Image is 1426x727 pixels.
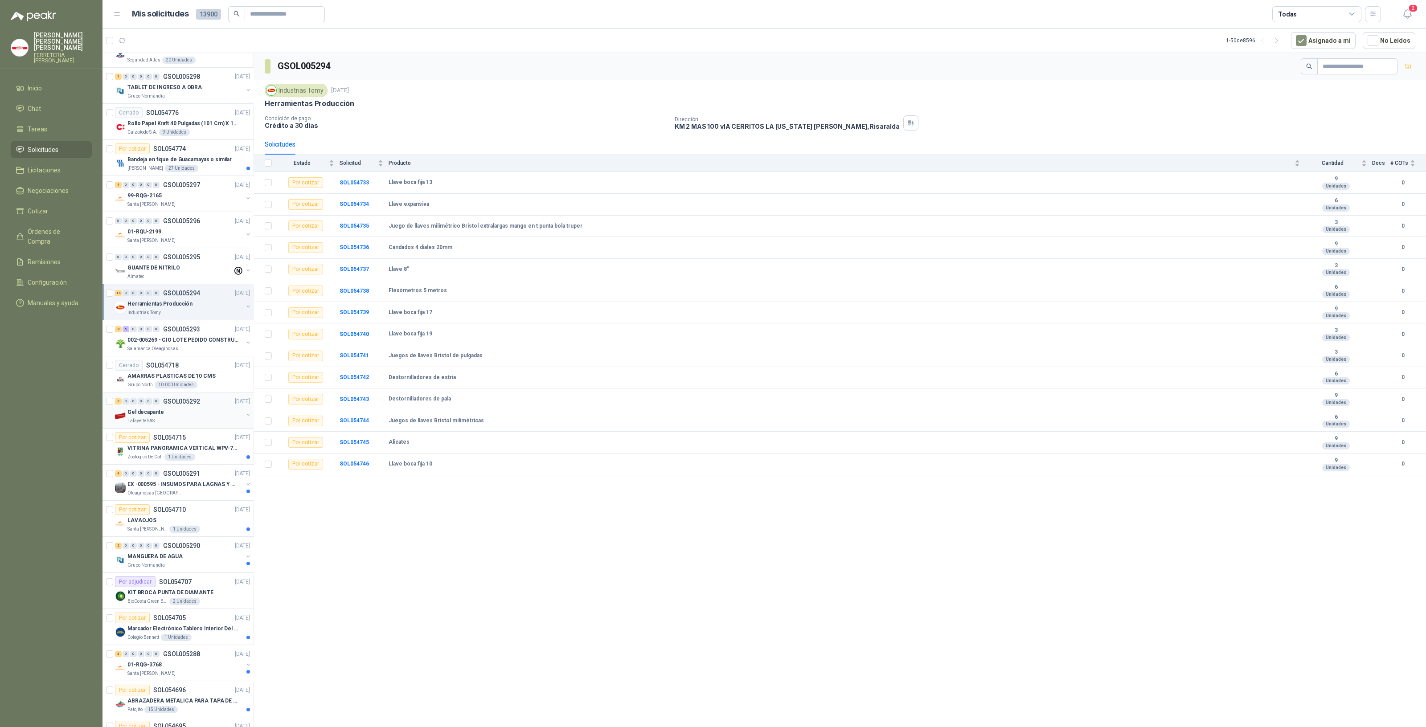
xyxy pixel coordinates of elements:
[1390,222,1415,230] b: 0
[145,290,152,296] div: 0
[11,141,92,158] a: Solicitudes
[164,453,195,461] div: 1 Unidades
[159,129,190,136] div: 9 Unidades
[145,218,152,224] div: 0
[234,11,240,17] span: search
[127,264,180,272] p: GUANTE DE NITRILO
[115,49,126,60] img: Company Logo
[389,179,432,186] b: Llave boca fija 13
[138,254,144,260] div: 0
[169,526,200,533] div: 1 Unidades
[1322,226,1350,233] div: Unidades
[162,57,196,64] div: 20 Unidades
[28,104,41,114] span: Chat
[115,540,252,569] a: 2 0 0 0 0 0 GSOL005290[DATE] Company LogoMANGUERA DE AGUAGrupo Normandía
[138,398,144,404] div: 0
[675,116,900,123] p: Dirección
[115,218,122,224] div: 0
[115,663,126,674] img: Company Logo
[277,160,327,166] span: Estado
[163,254,200,260] p: GSOL005295
[127,83,202,92] p: TABLET DE INGRESO A OBRA
[11,253,92,270] a: Remisiones
[1390,265,1415,274] b: 0
[340,374,369,380] b: SOL054742
[145,398,152,404] div: 0
[130,218,137,224] div: 0
[340,266,369,272] a: SOL054737
[163,326,200,332] p: GSOL005293
[127,706,143,713] p: Patojito
[340,201,369,207] a: SOL054734
[1305,262,1367,270] b: 3
[115,288,252,316] a: 14 0 0 0 0 0 GSOL005294[DATE] Company LogoHerramientas ProducciónIndustrias Tomy
[115,396,252,425] a: 2 0 0 0 0 0 GSOL005292[DATE] Company LogoGel decapanteLafayette SAS
[1305,241,1367,248] b: 9
[153,254,160,260] div: 0
[235,470,250,478] p: [DATE]
[145,182,152,188] div: 0
[1305,155,1372,172] th: Cantidad
[127,453,163,461] p: Zoologico De Cali
[235,686,250,694] p: [DATE]
[288,242,323,253] div: Por cotizar
[235,145,250,153] p: [DATE]
[115,398,122,404] div: 2
[1306,63,1312,69] span: search
[127,625,238,633] p: Marcador Electrónico Tablero Interior Del Día Del Juego Para Luchar, El Baloncesto O El Voleibol
[127,300,193,308] p: Herramientas Producción
[265,115,668,122] p: Condición de pago
[389,244,452,251] b: Candados 4 diales 20mm
[138,326,144,332] div: 0
[127,444,238,453] p: VITRINA PANORAMICA VERTICAL WPV-700FA
[34,53,92,63] p: FERRETERIA [PERSON_NAME]
[153,218,160,224] div: 0
[288,221,323,231] div: Por cotizar
[115,266,126,277] img: Company Logo
[340,439,369,445] b: SOL054745
[127,562,165,569] p: Grupo Normandía
[1305,197,1367,204] b: 6
[163,398,200,404] p: GSOL005292
[340,352,369,359] b: SOL054741
[235,289,250,298] p: [DATE]
[163,543,200,549] p: GSOL005290
[153,434,186,441] p: SOL054715
[153,470,160,477] div: 0
[102,681,254,717] a: Por cotizarSOL054696[DATE] Company LogoABRAZADERA METALICA PARA TAPA DE TAMBOR DE PLASTICO DE 50 ...
[11,223,92,250] a: Órdenes de Compra
[127,661,162,669] p: 01-RQG-3768
[28,186,69,196] span: Negociaciones
[145,254,152,260] div: 0
[389,160,1293,166] span: Producto
[115,290,122,296] div: 14
[235,614,250,622] p: [DATE]
[115,649,252,677] a: 3 0 0 0 0 0 GSOL005288[DATE] Company Logo01-RQG-3768Santa [PERSON_NAME]
[235,506,250,514] p: [DATE]
[123,254,129,260] div: 0
[340,309,369,315] a: SOL054739
[1390,200,1415,208] b: 0
[11,11,56,21] img: Logo peakr
[127,119,238,128] p: Rollo Papel Kraft 40 Pulgadas (101 Cm) X 150 Mts 60 Gr
[235,325,250,334] p: [DATE]
[127,526,168,533] p: Santa [PERSON_NAME]
[115,504,150,515] div: Por cotizar
[153,615,186,621] p: SOL054705
[340,417,369,424] a: SOL054744
[130,290,137,296] div: 0
[153,290,160,296] div: 0
[1322,269,1350,276] div: Unidades
[130,651,137,657] div: 0
[28,298,78,308] span: Manuales y ayuda
[127,634,159,641] p: Colegio Bennett
[127,552,183,561] p: MANGUERA DE AGUA
[115,555,126,565] img: Company Logo
[675,123,900,130] p: KM 2 MAS 100 vIA CERRITOS LA [US_STATE] [PERSON_NAME] , Risaralda
[265,99,354,108] p: Herramientas Producción
[340,396,369,402] b: SOL054743
[115,326,122,332] div: 8
[340,180,369,186] b: SOL054733
[235,109,250,117] p: [DATE]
